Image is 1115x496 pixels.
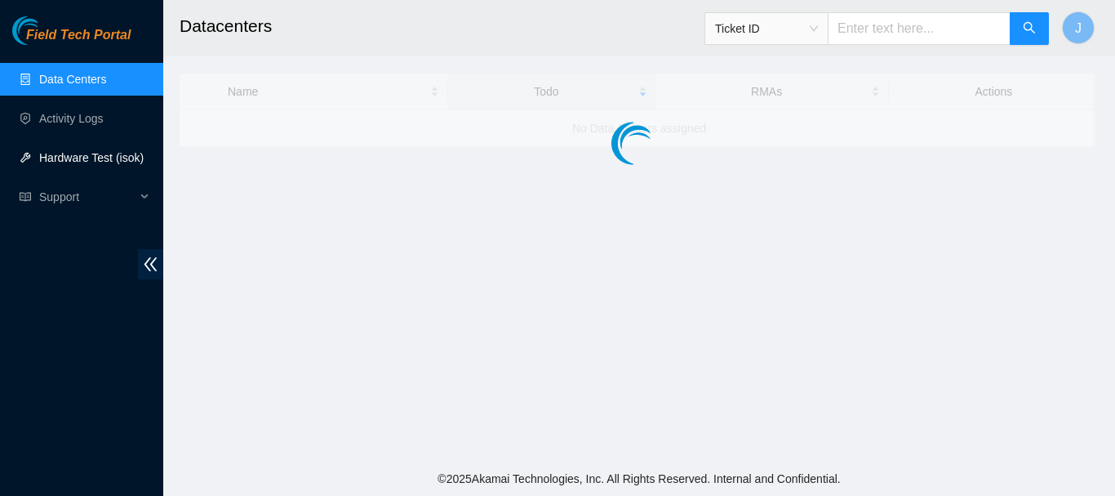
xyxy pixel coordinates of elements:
a: Data Centers [39,73,106,86]
input: Enter text here... [828,12,1011,45]
span: Field Tech Portal [26,28,131,43]
span: read [20,191,31,203]
a: Hardware Test (isok) [39,151,144,164]
span: Ticket ID [715,16,818,41]
a: Activity Logs [39,112,104,125]
span: J [1075,18,1082,38]
footer: © 2025 Akamai Technologies, Inc. All Rights Reserved. Internal and Confidential. [163,462,1115,496]
span: Support [39,181,135,213]
a: Akamai TechnologiesField Tech Portal [12,29,131,51]
span: search [1023,21,1036,37]
button: J [1062,11,1095,44]
button: search [1010,12,1049,45]
span: double-left [138,249,163,279]
img: Akamai Technologies [12,16,82,45]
